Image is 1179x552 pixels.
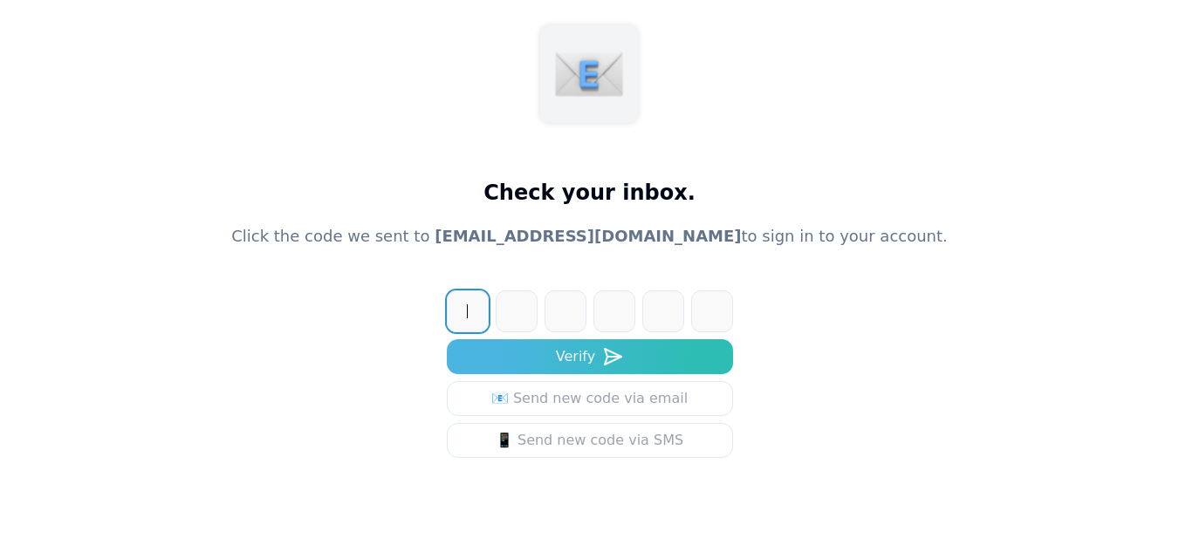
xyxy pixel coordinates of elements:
a: 📧 Send new code via email [447,381,733,416]
img: mail [554,39,624,109]
div: 📱 Send new code via SMS [496,430,683,451]
button: 📱 Send new code via SMS [447,423,733,458]
p: Click the code we sent to to sign in to your account. [231,224,948,249]
button: Verify [447,339,733,374]
h1: Check your inbox. [483,179,696,207]
span: [EMAIL_ADDRESS][DOMAIN_NAME] [435,227,741,245]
